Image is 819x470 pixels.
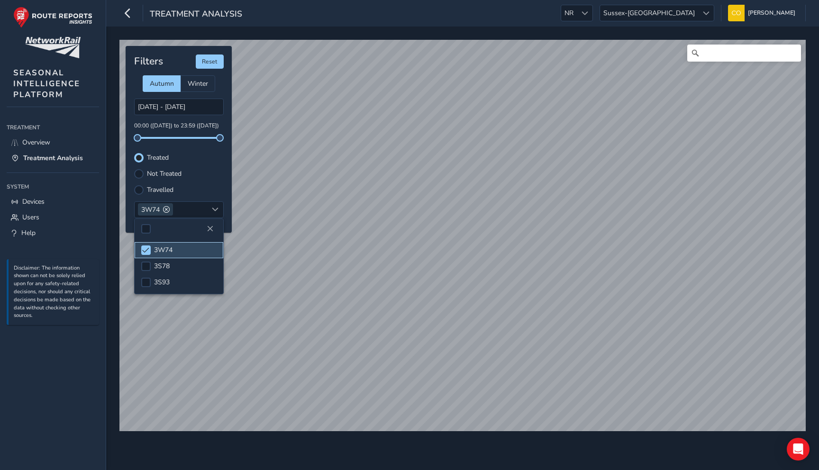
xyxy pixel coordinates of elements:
button: Close [203,222,217,235]
a: Users [7,209,99,225]
div: Autumn [143,75,181,92]
div: Open Intercom Messenger [787,438,810,461]
div: Winter [181,75,215,92]
a: Help [7,225,99,241]
span: 3W74 [141,205,160,214]
span: Autumn [150,79,174,88]
a: Treatment Analysis [7,150,99,166]
img: diamond-layout [728,5,745,21]
img: customer logo [25,37,81,58]
label: Not Treated [147,171,182,177]
span: 3S93 [154,278,170,287]
span: Help [21,228,36,237]
button: Reset [196,54,224,69]
canvas: Map [119,40,806,431]
a: Overview [7,135,99,150]
span: NR [561,5,577,21]
p: Disclaimer: The information shown can not be solely relied upon for any safety-related decisions,... [14,264,94,320]
label: Travelled [147,187,173,193]
span: Treatment Analysis [150,8,242,21]
a: Devices [7,194,99,209]
span: Sussex-[GEOGRAPHIC_DATA] [600,5,698,21]
span: 3S78 [154,262,170,271]
img: rr logo [13,7,92,28]
label: Treated [147,154,169,161]
button: [PERSON_NAME] [728,5,799,21]
span: Treatment Analysis [23,154,83,163]
span: Winter [188,79,208,88]
span: SEASONAL INTELLIGENCE PLATFORM [13,67,80,100]
span: Users [22,213,39,222]
span: Devices [22,197,45,206]
input: Search [687,45,801,62]
span: Overview [22,138,50,147]
div: Treatment [7,120,99,135]
p: 00:00 ([DATE]) to 23:59 ([DATE]) [134,122,224,130]
div: System [7,180,99,194]
span: 3W74 [154,245,173,254]
span: [PERSON_NAME] [748,5,795,21]
h4: Filters [134,55,163,67]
